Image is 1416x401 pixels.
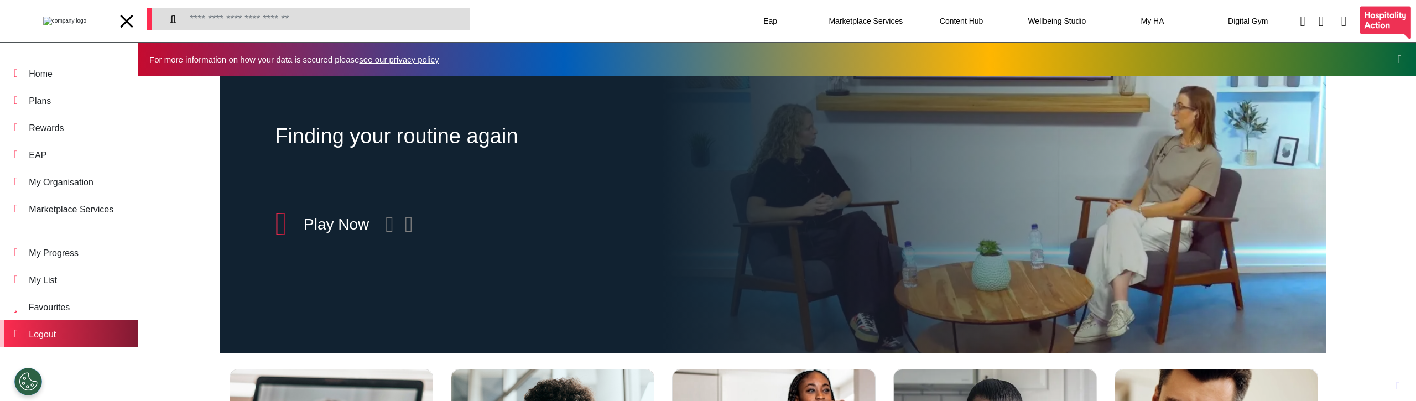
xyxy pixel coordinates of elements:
[14,368,42,395] button: Open Preferences
[29,247,79,260] div: My Progress
[29,274,57,287] div: My List
[1009,6,1105,37] div: Wellbeing Studio
[1105,6,1200,37] div: My HA
[304,213,369,236] div: Play Now
[29,95,51,108] div: Plans
[29,67,53,81] div: Home
[275,121,884,152] div: Finding your routine again
[1200,6,1296,37] div: Digital Gym
[818,6,914,37] div: Marketplace Services
[29,149,46,162] div: EAP
[29,203,113,216] div: Marketplace Services
[359,55,439,64] a: see our privacy policy
[29,122,64,135] div: Rewards
[722,6,818,37] div: Eap
[29,176,93,189] div: My Organisation
[149,55,450,64] div: For more information on how your data is secured please
[914,6,1009,37] div: Content Hub
[29,301,70,314] div: Favourites
[29,328,56,341] div: Logout
[43,17,86,25] img: company logo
